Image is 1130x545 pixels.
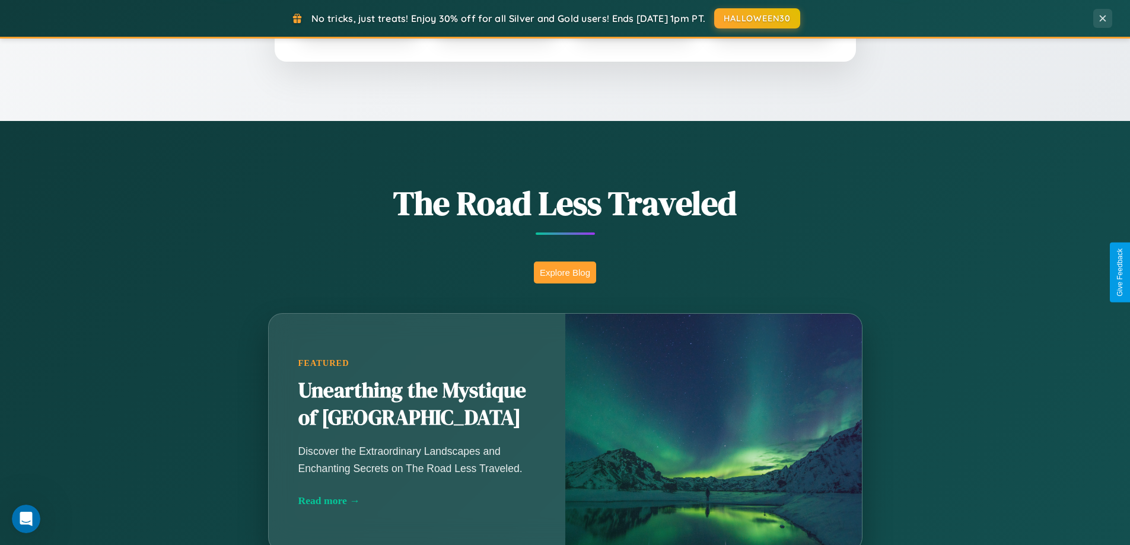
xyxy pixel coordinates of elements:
div: Featured [298,358,536,368]
button: Explore Blog [534,262,596,283]
p: Discover the Extraordinary Landscapes and Enchanting Secrets on The Road Less Traveled. [298,443,536,476]
h2: Unearthing the Mystique of [GEOGRAPHIC_DATA] [298,377,536,432]
h1: The Road Less Traveled [209,180,921,226]
div: Give Feedback [1116,248,1124,297]
iframe: Intercom live chat [12,505,40,533]
button: HALLOWEEN30 [714,8,800,28]
div: Read more → [298,495,536,507]
span: No tricks, just treats! Enjoy 30% off for all Silver and Gold users! Ends [DATE] 1pm PT. [311,12,705,24]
